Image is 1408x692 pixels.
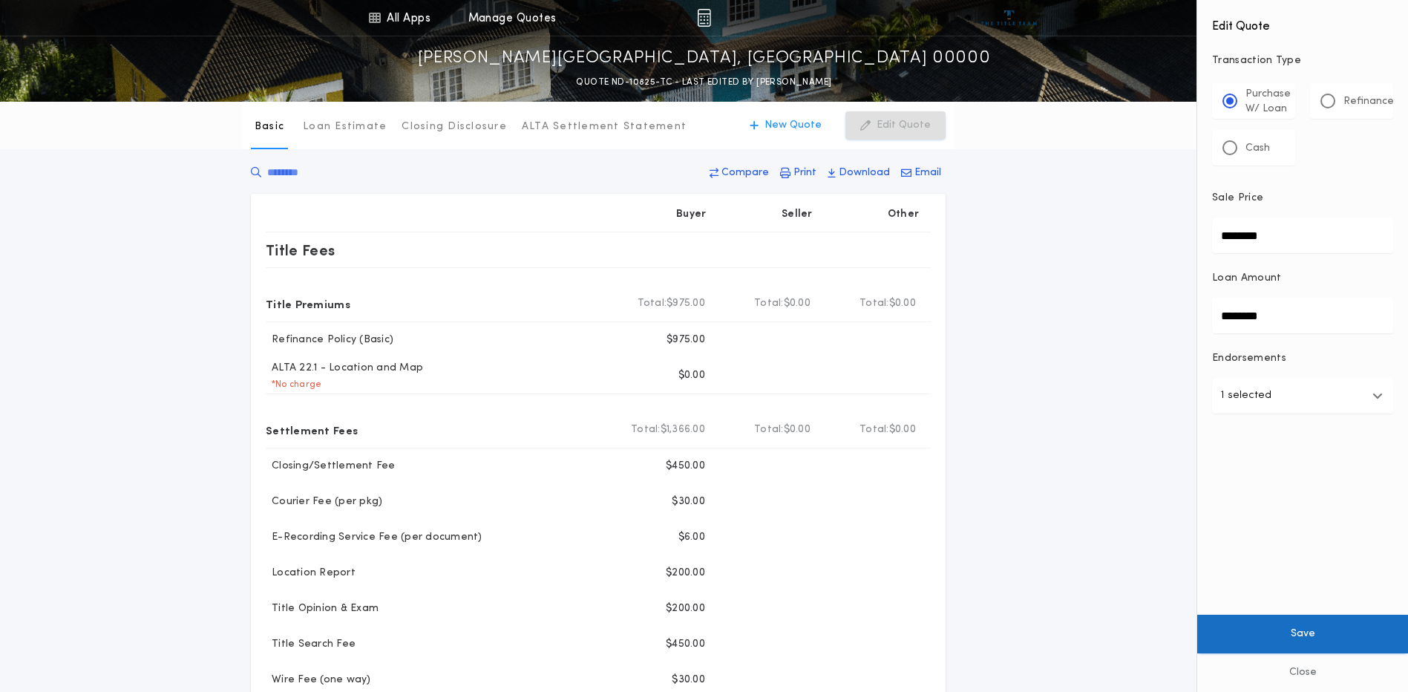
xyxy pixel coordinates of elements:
[1212,298,1393,333] input: Loan Amount
[1212,53,1393,68] p: Transaction Type
[1245,141,1270,156] p: Cash
[981,10,1037,25] img: vs-icon
[266,459,396,474] p: Closing/Settlement Fee
[784,422,811,437] span: $0.00
[266,530,482,545] p: E-Recording Service Fee (per document)
[638,296,667,311] b: Total:
[754,296,784,311] b: Total:
[776,160,821,186] button: Print
[697,9,711,27] img: img
[678,530,705,545] p: $6.00
[897,160,946,186] button: Email
[889,296,916,311] span: $0.00
[1197,615,1408,653] button: Save
[266,238,335,262] p: Title Fees
[914,166,941,180] p: Email
[672,673,705,688] p: $30.00
[1212,378,1393,414] button: 1 selected
[859,422,889,437] b: Total:
[576,75,831,90] p: QUOTE ND-10825-TC - LAST EDITED BY [PERSON_NAME]
[823,160,894,186] button: Download
[754,422,784,437] b: Total:
[859,296,889,311] b: Total:
[666,566,705,581] p: $200.00
[889,422,916,437] span: $0.00
[661,422,705,437] span: $1,366.00
[667,296,705,311] span: $975.00
[1245,87,1291,117] p: Purchase W/ Loan
[839,166,890,180] p: Download
[255,120,284,134] p: Basic
[1212,191,1263,206] p: Sale Price
[266,292,350,316] p: Title Premiums
[793,166,816,180] p: Print
[522,120,687,134] p: ALTA Settlement Statement
[266,379,321,391] p: * No charge
[667,333,705,347] p: $975.00
[666,459,705,474] p: $450.00
[666,601,705,616] p: $200.00
[888,207,919,222] p: Other
[1343,94,1394,109] p: Refinance
[877,118,931,133] p: Edit Quote
[672,494,705,509] p: $30.00
[1197,653,1408,692] button: Close
[266,418,358,442] p: Settlement Fees
[266,333,393,347] p: Refinance Policy (Basic)
[678,368,705,383] p: $0.00
[705,160,773,186] button: Compare
[721,166,769,180] p: Compare
[784,296,811,311] span: $0.00
[631,422,661,437] b: Total:
[676,207,706,222] p: Buyer
[303,120,387,134] p: Loan Estimate
[845,111,946,140] button: Edit Quote
[266,494,382,509] p: Courier Fee (per pkg)
[735,111,836,140] button: New Quote
[782,207,813,222] p: Seller
[764,118,822,133] p: New Quote
[266,566,356,581] p: Location Report
[1212,271,1282,286] p: Loan Amount
[418,47,991,71] p: [PERSON_NAME][GEOGRAPHIC_DATA], [GEOGRAPHIC_DATA] 00000
[1212,218,1393,253] input: Sale Price
[1212,351,1393,366] p: Endorsements
[266,673,371,688] p: Wire Fee (one way)
[266,637,356,652] p: Title Search Fee
[666,637,705,652] p: $450.00
[266,601,379,616] p: Title Opinion & Exam
[1212,9,1393,36] h4: Edit Quote
[402,120,507,134] p: Closing Disclosure
[266,361,423,376] p: ALTA 22.1 - Location and Map
[1221,387,1271,405] p: 1 selected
